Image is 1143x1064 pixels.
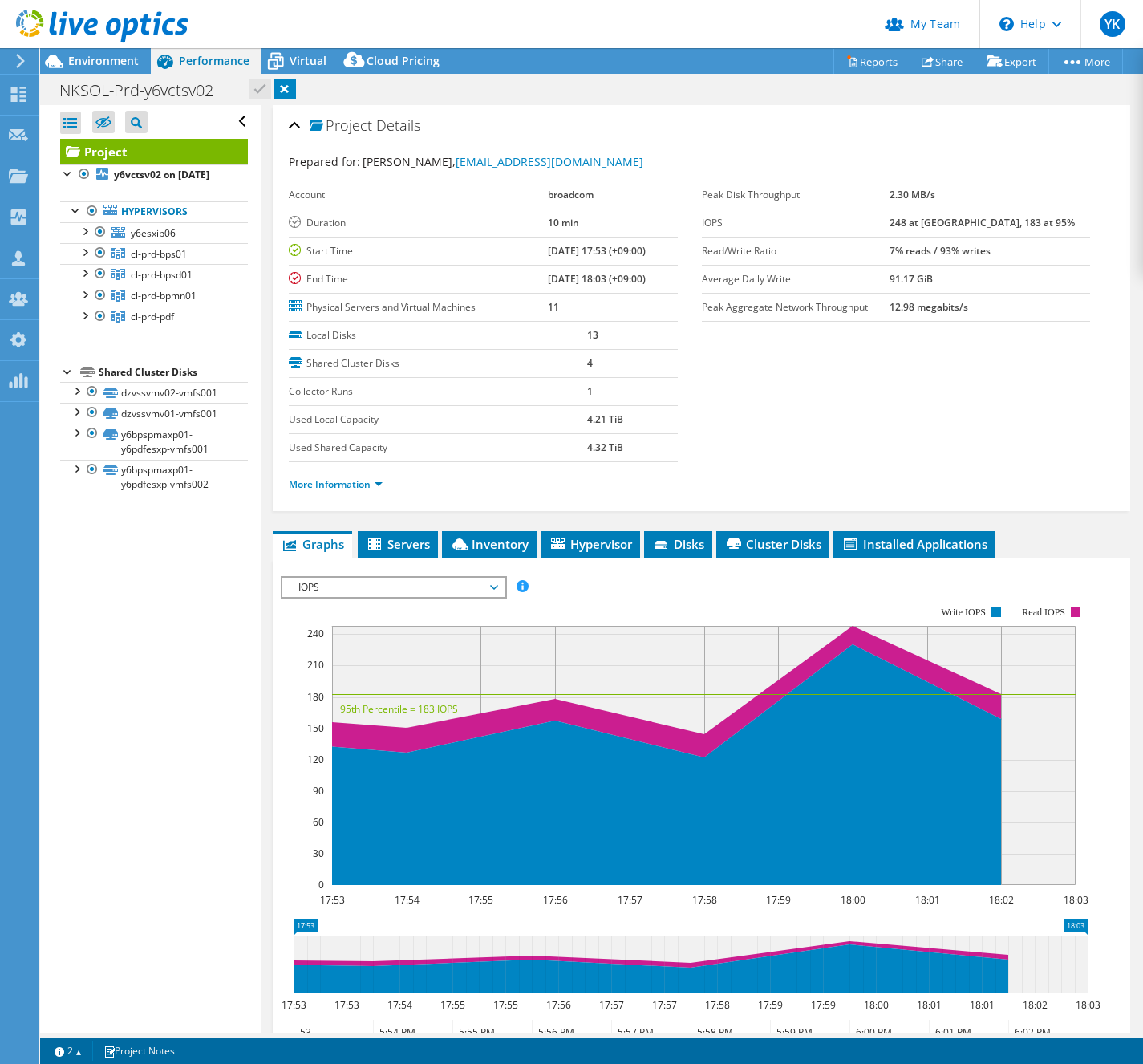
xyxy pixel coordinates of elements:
text: 120 [307,753,324,766]
span: Hypervisor [549,536,632,552]
text: 17:55 [468,893,493,907]
b: 7% reads / 93% writes [890,244,991,258]
label: Shared Cluster Disks [289,355,587,372]
text: 18:01 [917,998,942,1012]
text: 150 [307,721,324,735]
a: Reports [833,49,910,74]
b: 4.21 TiB [587,412,623,426]
a: cl-prd-pdf [60,307,248,327]
span: cl-prd-pdf [131,310,174,323]
h1: NKSOL-Prd-y6vctsv02 [52,82,238,99]
b: 13 [587,328,598,342]
text: 90 [313,784,324,798]
text: 210 [307,658,324,672]
span: Project [310,118,372,134]
label: Used Local Capacity [289,412,587,428]
b: 4 [587,356,593,370]
label: Physical Servers and Virtual Machines [289,299,548,315]
span: cl-prd-bpsd01 [131,268,193,282]
span: y6esxip06 [131,226,176,240]
b: 4.32 TiB [587,441,623,454]
text: 17:53 [334,998,359,1012]
span: YK [1100,11,1125,37]
text: 17:54 [387,998,412,1012]
a: y6vctsv02 on [DATE] [60,164,248,185]
a: 2 [43,1041,93,1061]
label: Local Disks [289,327,587,343]
a: More Information [289,477,383,491]
text: 18:03 [1076,998,1100,1012]
b: 10 min [548,216,579,229]
text: 17:59 [758,998,783,1012]
text: 18:02 [1023,998,1048,1012]
a: Hypervisors [60,201,248,222]
text: 17:59 [766,893,791,907]
span: Installed Applications [841,536,987,552]
text: 60 [313,815,324,829]
text: 18:00 [864,998,889,1012]
label: Duration [289,215,548,231]
b: 1 [587,384,593,398]
b: 2.30 MB/s [890,188,935,201]
label: Average Daily Write [702,271,890,287]
a: cl-prd-bpsd01 [60,264,248,285]
label: Start Time [289,243,548,259]
a: y6bpspmaxp01-y6pdfesxp-vmfs002 [60,460,248,495]
text: 17:58 [705,998,730,1012]
text: 18:01 [970,998,995,1012]
span: Environment [68,53,139,68]
div: Shared Cluster Disks [99,363,248,382]
text: 17:55 [440,998,465,1012]
label: Prepared for: [289,154,360,169]
span: Performance [179,53,249,68]
label: IOPS [702,215,890,231]
span: Virtual [290,53,326,68]
label: End Time [289,271,548,287]
b: [DATE] 18:03 (+09:00) [548,272,646,286]
b: 91.17 GiB [890,272,933,286]
text: Write IOPS [941,607,986,618]
text: 17:56 [546,998,571,1012]
b: 248 at [GEOGRAPHIC_DATA], 183 at 95% [890,216,1075,229]
label: Peak Aggregate Network Throughput [702,299,890,315]
a: dzvssvmv01-vmfs001 [60,403,248,424]
a: y6esxip06 [60,222,248,243]
span: Cloud Pricing [367,53,440,68]
b: broadcom [548,188,594,201]
text: 18:01 [915,893,940,907]
a: Export [975,49,1049,74]
text: 17:58 [692,893,717,907]
a: Project [60,139,248,164]
span: Cluster Disks [724,536,821,552]
a: Project Notes [92,1041,186,1061]
text: 95th Percentile = 183 IOPS [340,702,458,716]
b: [DATE] 17:53 (+09:00) [548,244,646,258]
text: 17:54 [395,893,420,907]
span: cl-prd-bps01 [131,247,187,261]
b: 12.98 megabits/s [890,300,968,314]
text: 30 [313,847,324,860]
text: 17:53 [320,893,345,907]
span: Inventory [450,536,529,552]
svg: \n [999,17,1014,31]
span: Disks [652,536,704,552]
text: 17:57 [618,893,642,907]
a: Share [910,49,975,74]
a: cl-prd-bpmn01 [60,286,248,307]
span: Graphs [281,536,344,552]
text: 17:53 [282,998,306,1012]
a: [EMAIL_ADDRESS][DOMAIN_NAME] [456,154,643,169]
span: cl-prd-bpmn01 [131,289,197,303]
a: More [1048,49,1123,74]
span: IOPS [290,578,497,597]
text: 0 [318,878,324,891]
b: 11 [548,300,559,314]
text: 18:00 [841,893,865,907]
text: 17:59 [811,998,836,1012]
label: Collector Runs [289,384,587,400]
text: 18:03 [1064,893,1088,907]
label: Read/Write Ratio [702,243,890,259]
span: [PERSON_NAME], [363,154,643,169]
text: Read IOPS [1022,607,1065,618]
b: y6vctsv02 on [DATE] [114,168,209,181]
